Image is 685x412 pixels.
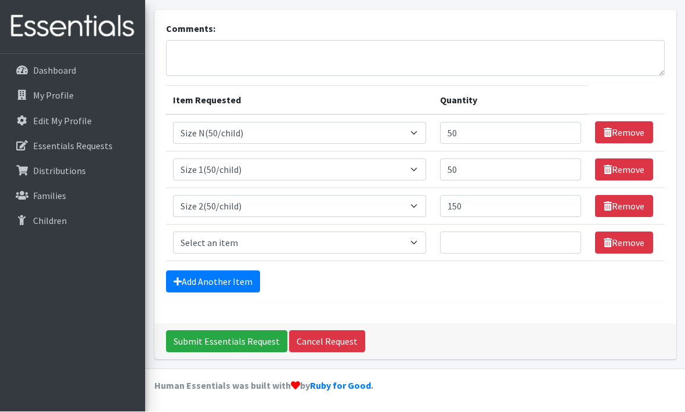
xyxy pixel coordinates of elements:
[166,86,433,115] th: Item Requested
[289,331,365,353] a: Cancel Request
[33,215,67,227] p: Children
[33,190,66,202] p: Families
[595,196,653,218] a: Remove
[33,165,86,177] p: Distributions
[595,232,653,254] a: Remove
[5,59,140,82] a: Dashboard
[166,271,260,293] a: Add Another Item
[5,160,140,183] a: Distributions
[5,84,140,107] a: My Profile
[154,380,373,392] strong: Human Essentials was built with by .
[5,209,140,233] a: Children
[33,65,76,77] p: Dashboard
[5,110,140,133] a: Edit My Profile
[166,22,215,36] label: Comments:
[5,185,140,208] a: Families
[33,115,92,127] p: Edit My Profile
[310,380,371,392] a: Ruby for Good
[5,8,140,46] img: HumanEssentials
[166,331,287,353] input: Submit Essentials Request
[33,90,74,102] p: My Profile
[595,122,653,144] a: Remove
[33,140,113,152] p: Essentials Requests
[595,159,653,181] a: Remove
[433,86,588,115] th: Quantity
[5,135,140,158] a: Essentials Requests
